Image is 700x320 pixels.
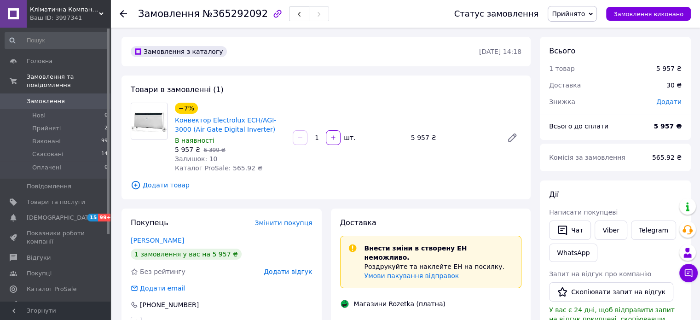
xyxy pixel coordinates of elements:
span: Без рейтингу [140,268,185,275]
span: Комісія за замовлення [549,154,625,161]
span: Додати товар [131,180,521,190]
span: Каталог ProSale [27,285,76,293]
span: 0 [104,111,108,120]
span: 0 [104,163,108,172]
div: 1 замовлення у вас на 5 957 ₴ [131,249,242,260]
a: [PERSON_NAME] [131,237,184,244]
div: Магазини Rozetka (платна) [352,299,448,308]
a: Конвектор Electrolux ECH/AGI-3000 (Air Gate Digital Inverter) [175,116,276,133]
span: Замовлення та повідомлення [27,73,110,89]
span: Замовлення виконано [613,11,683,17]
span: Всього до сплати [549,122,608,130]
span: Кліматична Компанія ТехДом [30,6,99,14]
div: Додати email [139,284,186,293]
span: Замовлення [27,97,65,105]
a: Telegram [631,221,676,240]
span: Залишок: 10 [175,155,217,163]
span: Доставка [340,218,376,227]
span: Доставка [549,81,581,89]
span: В наявності [175,137,214,144]
span: Додати відгук [264,268,312,275]
span: Написати покупцеві [549,209,618,216]
span: Повідомлення [27,182,71,191]
a: Редагувати [503,128,521,147]
span: 14 [101,150,108,158]
span: Додати [656,98,682,105]
span: Відгуки [27,254,51,262]
div: 30 ₴ [661,75,687,95]
img: Конвектор Electrolux ECH/AGI-3000 (Air Gate Digital Inverter) [131,103,167,139]
button: Скопіювати запит на відгук [549,282,673,302]
span: Замовлення [138,8,200,19]
a: Viber [595,221,627,240]
span: 2 [104,124,108,133]
a: WhatsApp [549,244,597,262]
div: 5 957 ₴ [407,131,499,144]
span: 99 [101,137,108,145]
div: [PHONE_NUMBER] [139,300,200,309]
span: [DEMOGRAPHIC_DATA] [27,214,95,222]
span: Виконані [32,137,61,145]
span: 15 [87,214,98,221]
button: Замовлення виконано [606,7,691,21]
div: Замовлення з каталогу [131,46,227,57]
span: Головна [27,57,52,65]
span: Дії [549,190,559,199]
div: шт. [341,133,356,142]
span: Внести зміни в створену ЕН неможливо. [364,244,467,261]
span: Покупці [27,269,52,278]
button: Чат з покупцем [679,264,698,282]
span: Аналітика [27,301,58,309]
span: Запит на відгук про компанію [549,270,651,278]
span: №365292092 [202,8,268,19]
span: Змінити покупця [255,219,312,227]
span: Товари та послуги [27,198,85,206]
span: Покупець [131,218,168,227]
div: Повернутися назад [120,9,127,18]
div: −7% [175,103,198,114]
span: Прийняті [32,124,61,133]
span: Нові [32,111,46,120]
div: 5 957 ₴ [656,64,682,73]
span: Товари в замовленні (1) [131,85,224,94]
span: 5 957 ₴ [175,146,200,153]
span: 565.92 ₴ [652,154,682,161]
span: Каталог ProSale: 565.92 ₴ [175,164,262,172]
span: Скасовані [32,150,64,158]
div: Ваш ID: 3997341 [30,14,110,22]
b: 5 957 ₴ [654,122,682,130]
button: Чат [549,221,591,240]
p: Роздрукуйте та наклейте ЕН на посилку. [364,262,514,271]
span: Знижка [549,98,575,105]
span: Оплачені [32,163,61,172]
span: Прийнято [552,10,585,17]
div: Статус замовлення [454,9,539,18]
span: 6 399 ₴ [203,147,225,153]
span: 1 товар [549,65,575,72]
a: Умови пакування відправок [364,272,459,279]
div: Додати email [130,284,186,293]
span: 99+ [98,214,113,221]
input: Пошук [5,32,109,49]
time: [DATE] 14:18 [479,48,521,55]
span: Всього [549,47,575,55]
span: Показники роботи компанії [27,229,85,246]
